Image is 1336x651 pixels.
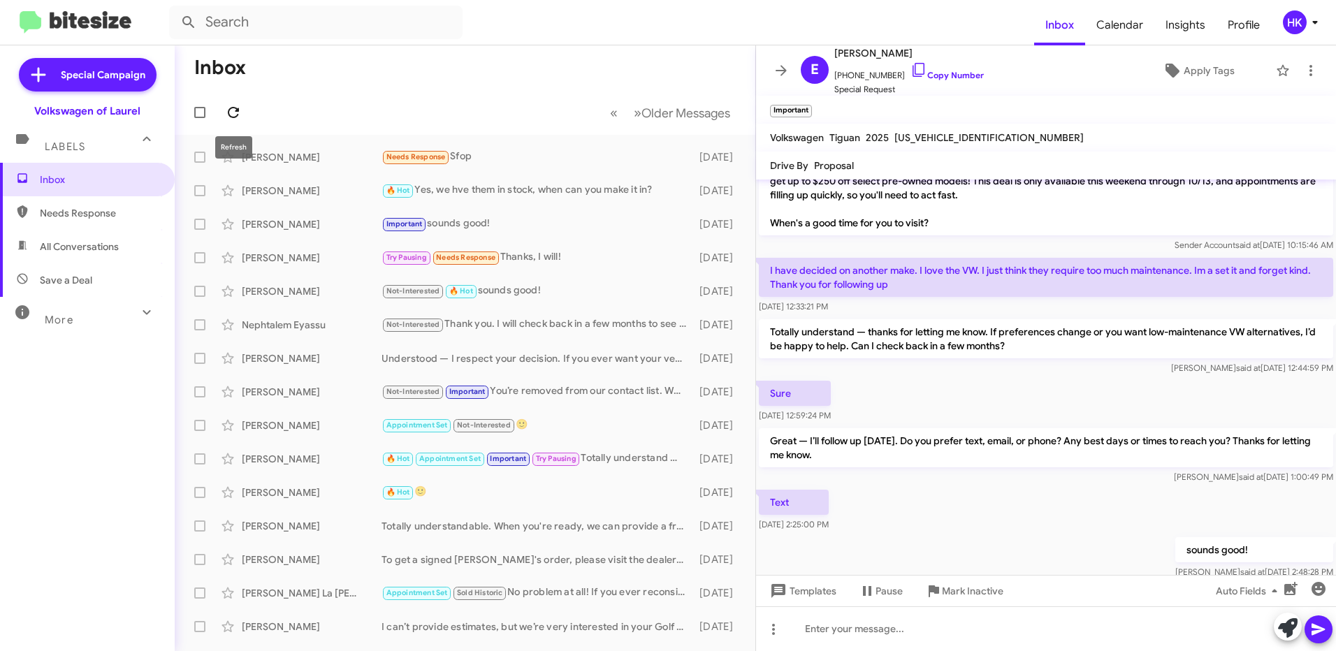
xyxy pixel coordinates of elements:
[914,578,1015,604] button: Mark Inactive
[756,578,848,604] button: Templates
[386,420,448,430] span: Appointment Set
[811,59,819,81] span: E
[1217,5,1271,45] a: Profile
[449,387,486,396] span: Important
[759,126,1333,235] p: Hi [PERSON_NAME] it’s [PERSON_NAME] at Ourisman Volkswagen of Laurel. We have an exclusive limite...
[693,418,744,432] div: [DATE]
[382,283,693,299] div: sounds good!
[1216,578,1283,604] span: Auto Fields
[386,320,440,329] span: Not-Interested
[382,351,693,365] div: Understood — I respect your decision. If you ever want your vehicle evaluated for purchase, reply...
[693,150,744,164] div: [DATE]
[693,251,744,265] div: [DATE]
[242,586,382,600] div: [PERSON_NAME] La [PERSON_NAME]
[490,454,526,463] span: Important
[40,206,159,220] span: Needs Response
[876,578,903,604] span: Pause
[759,519,829,529] span: [DATE] 2:25:00 PM
[40,240,119,254] span: All Conversations
[40,173,159,186] span: Inbox
[759,428,1333,467] p: Great — I’ll follow up [DATE]. Do you prefer text, email, or phone? Any best days or times to rea...
[610,104,618,122] span: «
[386,253,427,262] span: Try Pausing
[834,82,984,96] span: Special Request
[910,70,984,80] a: Copy Number
[1235,240,1260,250] span: said at
[382,417,693,433] div: 🙂
[693,586,744,600] div: [DATE]
[693,318,744,332] div: [DATE]
[382,216,693,232] div: sounds good!
[1154,5,1217,45] a: Insights
[45,314,73,326] span: More
[386,186,410,195] span: 🔥 Hot
[382,620,693,634] div: I can’t provide estimates, but we’re very interested in your Golf Alltrack! I recommend booking a...
[602,98,739,127] nav: Page navigation example
[1205,578,1294,604] button: Auto Fields
[848,578,914,604] button: Pause
[759,319,1333,358] p: Totally understand — thanks for letting me know. If preferences change or you want low-maintenanc...
[382,553,693,566] div: To get a signed [PERSON_NAME]'s order, please visit the dealership. We can assist you through the...
[61,68,145,82] span: Special Campaign
[1174,471,1333,482] span: [PERSON_NAME] [DATE] 1:00:49 PM
[386,387,440,396] span: Not-Interested
[242,351,382,365] div: [PERSON_NAME]
[1085,5,1154,45] a: Calendar
[382,484,693,500] div: 🙂
[449,286,473,295] span: 🔥 Hot
[19,58,157,92] a: Special Campaign
[45,140,85,153] span: Labels
[242,418,382,432] div: [PERSON_NAME]
[1271,10,1321,34] button: HK
[242,150,382,164] div: [PERSON_NAME]
[693,284,744,298] div: [DATE]
[242,217,382,231] div: [PERSON_NAME]
[457,588,503,597] span: Sold Historic
[386,219,423,228] span: Important
[770,131,824,144] span: Volkswagen
[40,273,92,287] span: Save a Deal
[215,136,252,159] div: Refresh
[625,98,739,127] button: Next
[770,159,808,172] span: Drive By
[1175,240,1333,250] span: Sender Account [DATE] 10:15:46 AM
[866,131,889,144] span: 2025
[242,251,382,265] div: [PERSON_NAME]
[834,45,984,61] span: [PERSON_NAME]
[242,485,382,499] div: [PERSON_NAME]
[602,98,626,127] button: Previous
[834,61,984,82] span: [PHONE_NUMBER]
[1175,566,1333,577] span: [PERSON_NAME] [DATE] 2:48:28 PM
[382,585,693,601] div: No problem at all! If you ever reconsider, feel free to reach out. Enjoy driving your Golf R! Hav...
[1175,537,1333,562] p: sounds good!
[386,488,410,497] span: 🔥 Hot
[693,485,744,499] div: [DATE]
[536,454,576,463] span: Try Pausing
[814,159,854,172] span: Proposal
[1034,5,1085,45] a: Inbox
[386,588,448,597] span: Appointment Set
[242,620,382,634] div: [PERSON_NAME]
[693,385,744,399] div: [DATE]
[767,578,836,604] span: Templates
[1283,10,1307,34] div: HK
[382,383,693,400] div: You’re removed from our contact list. We won’t send further messages. If you change your mind, fe...
[242,184,382,198] div: [PERSON_NAME]
[641,105,730,121] span: Older Messages
[34,104,140,118] div: Volkswagen of Laurel
[194,57,246,79] h1: Inbox
[436,253,495,262] span: Needs Response
[693,519,744,533] div: [DATE]
[1240,566,1265,577] span: said at
[829,131,860,144] span: Tiguan
[382,316,693,332] div: Thank you. I will check back in a few months to see if anything has changed. If you'd prefer a di...
[1236,363,1261,373] span: said at
[693,452,744,466] div: [DATE]
[242,553,382,566] div: [PERSON_NAME]
[1127,58,1269,83] button: Apply Tags
[382,149,693,165] div: Sfop
[242,318,382,332] div: Nephtalem Eyassu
